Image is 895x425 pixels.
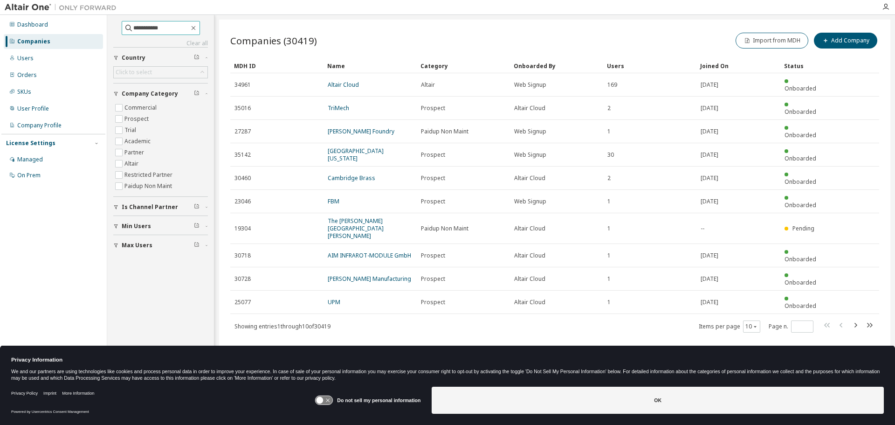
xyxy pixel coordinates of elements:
[792,224,814,232] span: Pending
[785,178,816,186] span: Onboarded
[421,128,468,135] span: Paidup Non Maint
[17,122,62,129] div: Company Profile
[234,105,251,112] span: 35016
[607,81,617,89] span: 169
[421,81,435,89] span: Altair
[421,105,445,112] span: Prospect
[17,71,37,79] div: Orders
[607,151,614,159] span: 30
[701,225,704,232] span: --
[328,251,411,259] a: AIM INFRAROT-MODULE GmbH
[194,90,200,98] span: Clear filter
[234,225,251,232] span: 19304
[607,58,693,73] div: Users
[194,203,200,211] span: Clear filter
[514,81,546,89] span: Web Signup
[785,84,816,92] span: Onboarded
[607,105,611,112] span: 2
[234,299,251,306] span: 25077
[194,54,200,62] span: Clear filter
[234,128,251,135] span: 27287
[701,198,718,205] span: [DATE]
[234,252,251,259] span: 30718
[514,198,546,205] span: Web Signup
[328,127,394,135] a: [PERSON_NAME] Foundry
[194,242,200,249] span: Clear filter
[514,275,545,283] span: Altair Cloud
[701,252,718,259] span: [DATE]
[607,128,611,135] span: 1
[607,275,611,283] span: 1
[421,275,445,283] span: Prospect
[785,302,816,310] span: Onboarded
[114,67,207,78] div: Click to select
[514,105,545,112] span: Altair Cloud
[699,320,760,333] span: Items per page
[514,225,545,232] span: Altair Cloud
[328,275,411,283] a: [PERSON_NAME] Manufacturing
[17,55,34,62] div: Users
[607,225,611,232] span: 1
[17,38,50,45] div: Companies
[328,174,375,182] a: Cambridge Brass
[420,58,506,73] div: Category
[17,21,48,28] div: Dashboard
[769,320,813,333] span: Page n.
[17,105,49,112] div: User Profile
[230,34,317,47] span: Companies (30419)
[328,217,384,240] a: The [PERSON_NAME][GEOGRAPHIC_DATA][PERSON_NAME]
[234,174,251,182] span: 30460
[234,81,251,89] span: 34961
[785,279,816,286] span: Onboarded
[514,174,545,182] span: Altair Cloud
[116,69,152,76] div: Click to select
[113,235,208,256] button: Max Users
[328,298,340,306] a: UPM
[122,203,178,211] span: Is Channel Partner
[234,322,330,330] span: Showing entries 1 through 10 of 30419
[785,131,816,139] span: Onboarded
[6,139,55,147] div: License Settings
[514,58,599,73] div: Onboarded By
[785,201,816,209] span: Onboarded
[124,102,158,113] label: Commercial
[328,197,339,205] a: FBM
[234,58,320,73] div: MDH ID
[113,216,208,237] button: Min Users
[113,48,208,68] button: Country
[124,147,146,158] label: Partner
[113,84,208,104] button: Company Category
[194,223,200,230] span: Clear filter
[514,151,546,159] span: Web Signup
[124,113,151,125] label: Prospect
[234,198,251,205] span: 23046
[701,81,718,89] span: [DATE]
[124,169,174,181] label: Restricted Partner
[124,125,138,136] label: Trial
[17,172,41,179] div: On Prem
[607,198,611,205] span: 1
[784,58,823,73] div: Status
[113,40,208,47] a: Clear all
[124,158,140,169] label: Altair
[814,33,877,49] button: Add Company
[785,255,816,263] span: Onboarded
[113,197,208,217] button: Is Channel Partner
[736,33,808,49] button: Import from MDH
[328,147,384,162] a: [GEOGRAPHIC_DATA][US_STATE]
[700,58,777,73] div: Joined On
[17,88,31,96] div: SKUs
[234,275,251,283] span: 30728
[421,198,445,205] span: Prospect
[701,105,718,112] span: [DATE]
[607,299,611,306] span: 1
[421,151,445,159] span: Prospect
[124,181,174,192] label: Paidup Non Maint
[701,299,718,306] span: [DATE]
[785,108,816,116] span: Onboarded
[514,299,545,306] span: Altair Cloud
[122,223,151,230] span: Min Users
[5,3,121,12] img: Altair One
[701,275,718,283] span: [DATE]
[514,252,545,259] span: Altair Cloud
